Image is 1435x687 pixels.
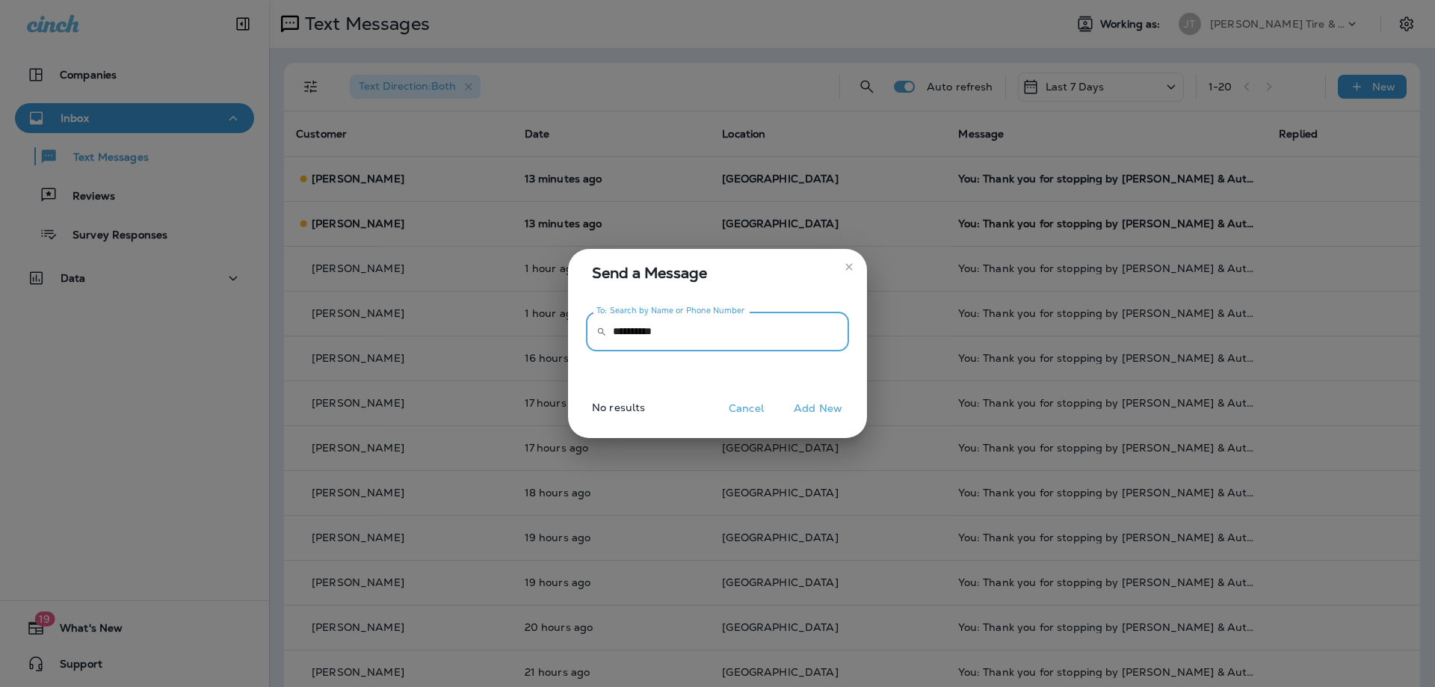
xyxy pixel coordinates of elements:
button: Cancel [718,397,774,420]
p: No results [562,401,645,425]
label: To: Search by Name or Phone Number [596,305,745,316]
button: Add New [786,397,850,420]
button: close [837,255,861,279]
span: Send a Message [592,261,849,285]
